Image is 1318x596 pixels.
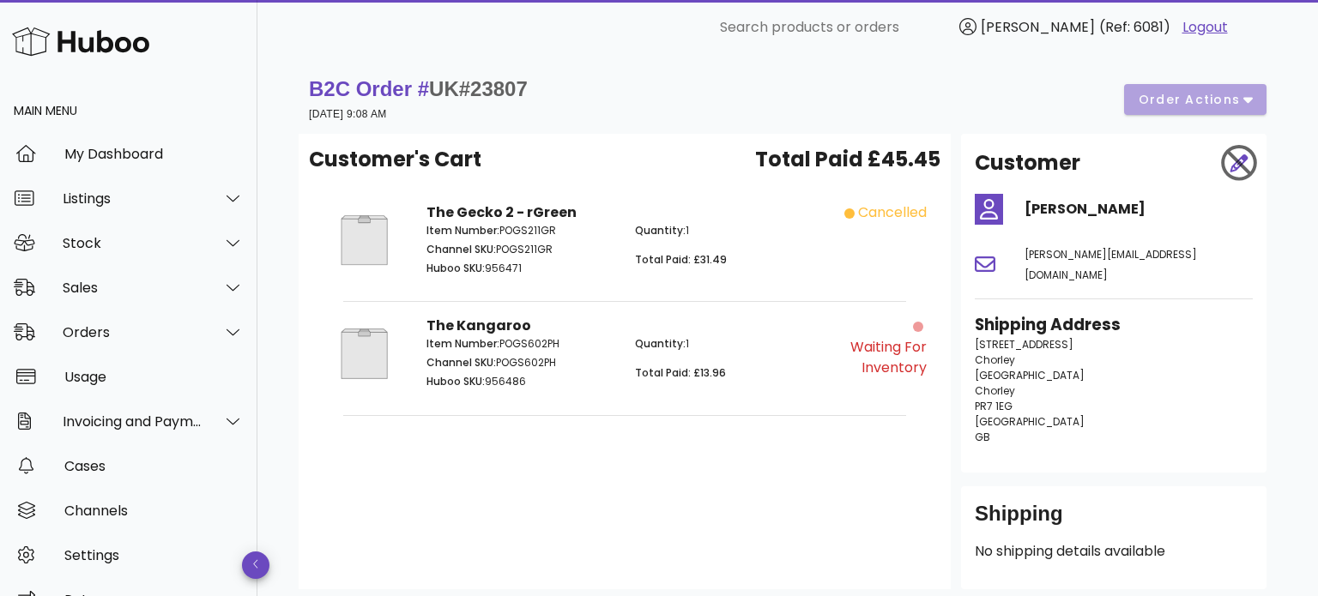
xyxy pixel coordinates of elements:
div: My Dashboard [64,146,244,162]
strong: The Gecko 2 - rGreen [426,202,577,222]
p: No shipping details available [975,541,1253,562]
img: Product Image [323,202,406,278]
img: Product Image [323,316,406,391]
span: Channel SKU: [426,242,496,256]
span: Chorley [975,383,1015,398]
a: Logout [1182,17,1228,38]
p: 1 [635,336,823,352]
span: Total Paid: £13.96 [635,365,726,380]
h3: Shipping Address [975,313,1253,337]
div: Cases [64,458,244,474]
div: Stock [63,235,203,251]
div: cancelled [858,202,927,223]
span: Channel SKU: [426,355,496,370]
p: POGS211GR [426,242,614,257]
span: Total Paid £45.45 [755,144,940,175]
span: [PERSON_NAME] [981,17,1095,37]
img: Huboo Logo [12,23,149,60]
h2: Customer [975,147,1080,178]
span: (Ref: 6081) [1099,17,1170,37]
span: GB [975,430,990,444]
span: Customer's Cart [309,144,481,175]
span: Item Number: [426,336,499,351]
p: POGS211GR [426,223,614,238]
span: Huboo SKU: [426,261,485,275]
strong: B2C Order # [309,77,528,100]
p: 956486 [426,374,614,389]
span: Chorley [975,352,1015,367]
span: Quantity: [635,336,686,351]
span: Item Number: [426,223,499,238]
span: [STREET_ADDRESS] [975,337,1073,352]
div: Usage [64,369,244,385]
small: [DATE] 9:08 AM [309,108,387,120]
div: Sales [63,280,203,296]
span: [GEOGRAPHIC_DATA] [975,368,1085,382]
span: Quantity: [635,223,686,238]
p: POGS602PH [426,336,614,352]
p: 956471 [426,261,614,276]
span: UK#23807 [429,77,528,100]
span: Huboo SKU: [426,374,485,388]
p: 1 [635,223,823,238]
div: Orders [63,324,203,340]
div: Settings [64,547,244,563]
div: Channels [64,503,244,519]
span: Total Paid: £31.49 [635,252,727,267]
div: Invoicing and Payments [63,413,203,430]
div: Waiting for Inventory [833,337,927,378]
strong: The Kangaroo [426,316,531,335]
p: POGS602PH [426,355,614,370]
span: [GEOGRAPHIC_DATA] [975,414,1085,429]
span: [PERSON_NAME][EMAIL_ADDRESS][DOMAIN_NAME] [1025,247,1197,282]
span: PR7 1EG [975,399,1013,413]
h4: [PERSON_NAME] [1025,199,1253,220]
div: Listings [63,190,203,207]
div: Shipping [975,500,1253,541]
